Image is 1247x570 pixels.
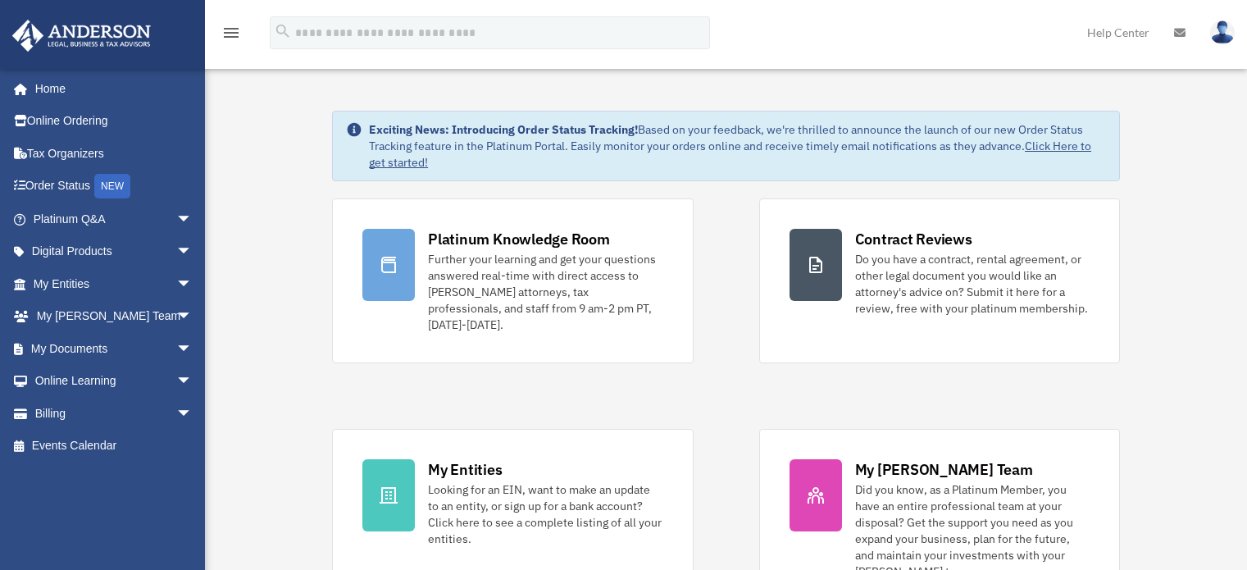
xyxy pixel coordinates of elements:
[176,365,209,399] span: arrow_drop_down
[369,122,638,137] strong: Exciting News: Introducing Order Status Tracking!
[759,198,1120,363] a: Contract Reviews Do you have a contract, rental agreement, or other legal document you would like...
[274,22,292,40] i: search
[176,332,209,366] span: arrow_drop_down
[221,23,241,43] i: menu
[7,20,156,52] img: Anderson Advisors Platinum Portal
[855,229,972,249] div: Contract Reviews
[11,137,217,170] a: Tax Organizers
[176,397,209,431] span: arrow_drop_down
[11,365,217,398] a: Online Learningarrow_drop_down
[855,459,1033,480] div: My [PERSON_NAME] Team
[11,105,217,138] a: Online Ordering
[428,459,502,480] div: My Entities
[11,332,217,365] a: My Documentsarrow_drop_down
[428,481,662,547] div: Looking for an EIN, want to make an update to an entity, or sign up for a bank account? Click her...
[11,170,217,203] a: Order StatusNEW
[332,198,693,363] a: Platinum Knowledge Room Further your learning and get your questions answered real-time with dire...
[1210,21,1235,44] img: User Pic
[11,72,209,105] a: Home
[94,174,130,198] div: NEW
[369,121,1106,171] div: Based on your feedback, we're thrilled to announce the launch of our new Order Status Tracking fe...
[11,300,217,333] a: My [PERSON_NAME] Teamarrow_drop_down
[428,229,610,249] div: Platinum Knowledge Room
[428,251,662,333] div: Further your learning and get your questions answered real-time with direct access to [PERSON_NAM...
[176,267,209,301] span: arrow_drop_down
[11,267,217,300] a: My Entitiesarrow_drop_down
[11,235,217,268] a: Digital Productsarrow_drop_down
[11,430,217,463] a: Events Calendar
[855,251,1090,317] div: Do you have a contract, rental agreement, or other legal document you would like an attorney's ad...
[11,397,217,430] a: Billingarrow_drop_down
[176,203,209,236] span: arrow_drop_down
[176,235,209,269] span: arrow_drop_down
[369,139,1091,170] a: Click Here to get started!
[11,203,217,235] a: Platinum Q&Aarrow_drop_down
[176,300,209,334] span: arrow_drop_down
[221,29,241,43] a: menu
